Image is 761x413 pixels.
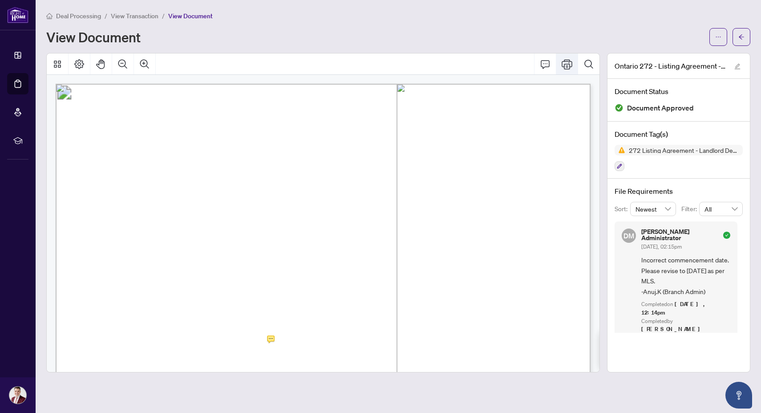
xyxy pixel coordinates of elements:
[615,129,743,139] h4: Document Tag(s)
[9,387,26,404] img: Profile Icon
[615,61,726,71] span: Ontario 272 - Listing Agreement - Landlord Designated Representation Agreement Authority to Offer...
[641,300,708,316] span: [DATE], 12:14pm
[725,382,752,409] button: Open asap
[704,202,737,216] span: All
[111,12,158,20] span: View Transaction
[738,34,745,40] span: arrow-left
[162,11,165,21] li: /
[625,147,743,153] span: 272 Listing Agreement - Landlord Designated Representation Agreement Authority to Offer for Lease
[641,229,720,241] h5: [PERSON_NAME] Administrator
[627,102,694,114] span: Document Approved
[681,204,699,214] p: Filter:
[615,86,743,97] h4: Document Status
[734,63,741,70] span: edit
[168,12,213,20] span: View Document
[7,7,28,23] img: logo
[641,243,682,250] span: [DATE], 02:15pm
[615,145,625,155] img: Status Icon
[723,232,730,239] span: check-circle
[615,204,630,214] p: Sort:
[46,13,53,19] span: home
[46,30,141,44] h1: View Document
[615,186,743,196] h4: File Requirements
[641,255,730,297] span: Incorrect commencement date. Please revise to [DATE] as per MLS. -Anuj.K (Branch Admin)
[615,103,623,112] img: Document Status
[641,317,730,334] div: Completed by
[715,34,721,40] span: ellipsis
[641,300,730,317] div: Completed on
[641,325,705,333] span: [PERSON_NAME]
[636,202,671,216] span: Newest
[623,230,634,241] span: DM
[56,12,101,20] span: Deal Processing
[105,11,107,21] li: /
